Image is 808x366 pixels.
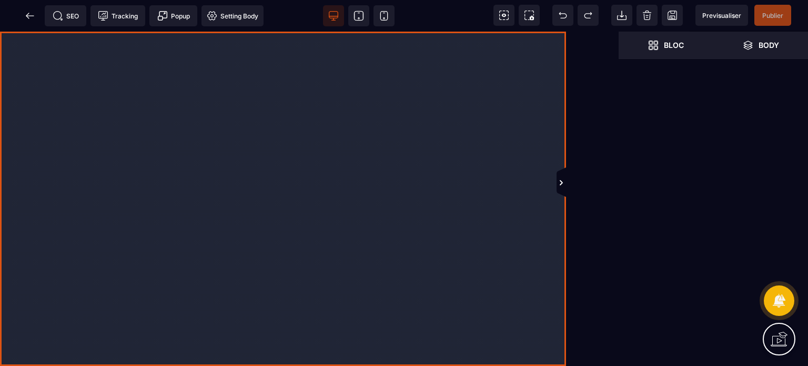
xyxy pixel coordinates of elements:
span: Screenshot [519,5,540,26]
span: Setting Body [207,11,258,21]
span: Tracking [98,11,138,21]
span: Publier [762,12,783,19]
strong: Bloc [664,41,684,49]
span: SEO [53,11,79,21]
strong: Body [759,41,779,49]
span: Open Layer Manager [713,32,808,59]
span: Previsualiser [702,12,741,19]
span: Open Blocks [619,32,713,59]
span: Popup [157,11,190,21]
span: Preview [695,5,748,26]
span: View components [493,5,514,26]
